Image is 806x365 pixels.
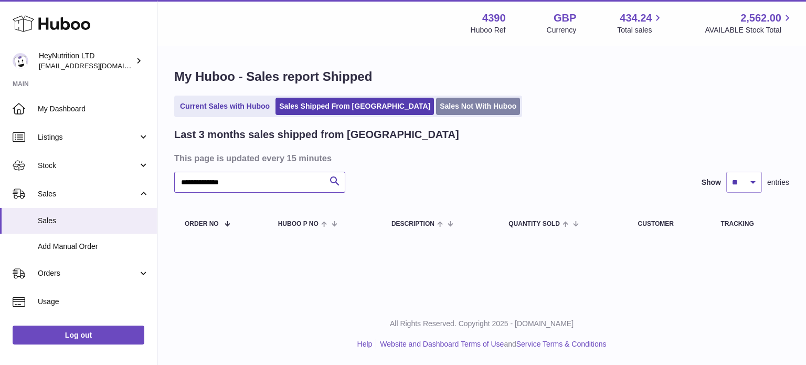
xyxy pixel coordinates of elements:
[720,221,779,227] div: Tracking
[740,11,781,25] span: 2,562.00
[38,189,138,199] span: Sales
[391,221,434,227] span: Description
[516,340,607,348] a: Service Terms & Conditions
[702,178,721,187] label: Show
[176,98,273,115] a: Current Sales with Huboo
[620,11,652,25] span: 434.24
[617,25,664,35] span: Total sales
[38,242,149,252] span: Add Manual Order
[508,221,560,227] span: Quantity Sold
[174,68,789,85] h1: My Huboo - Sales report Shipped
[482,11,506,25] strong: 4390
[39,51,133,71] div: HeyNutrition LTD
[39,61,154,70] span: [EMAIL_ADDRESS][DOMAIN_NAME]
[638,221,700,227] div: Customer
[38,216,149,226] span: Sales
[617,11,664,35] a: 434.24 Total sales
[185,221,219,227] span: Order No
[436,98,520,115] a: Sales Not With Huboo
[38,268,138,278] span: Orders
[547,25,577,35] div: Currency
[174,152,787,164] h3: This page is updated every 15 minutes
[38,297,149,307] span: Usage
[275,98,434,115] a: Sales Shipped From [GEOGRAPHIC_DATA]
[554,11,576,25] strong: GBP
[380,340,504,348] a: Website and Dashboard Terms of Use
[376,339,606,349] li: and
[705,11,793,35] a: 2,562.00 AVAILABLE Stock Total
[13,326,144,345] a: Log out
[38,104,149,114] span: My Dashboard
[38,132,138,142] span: Listings
[767,178,789,187] span: entries
[38,161,138,171] span: Stock
[174,128,459,142] h2: Last 3 months sales shipped from [GEOGRAPHIC_DATA]
[471,25,506,35] div: Huboo Ref
[278,221,319,227] span: Huboo P no
[166,319,798,329] p: All Rights Reserved. Copyright 2025 - [DOMAIN_NAME]
[357,340,373,348] a: Help
[705,25,793,35] span: AVAILABLE Stock Total
[13,53,28,69] img: info@heynutrition.com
